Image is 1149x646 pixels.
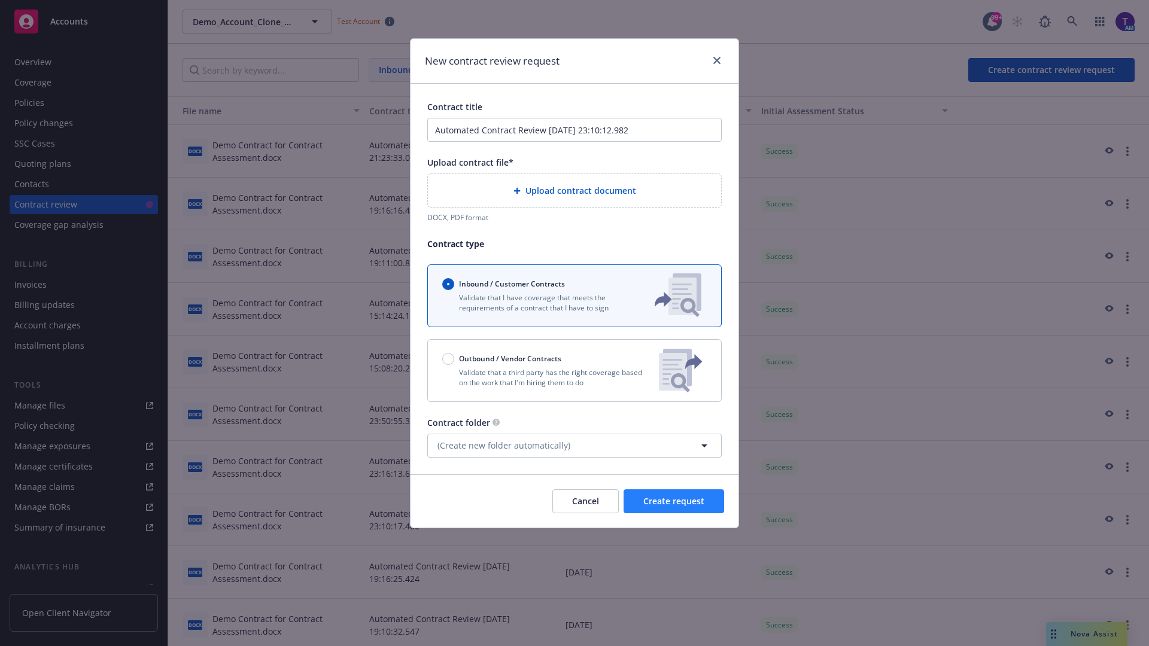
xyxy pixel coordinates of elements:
[459,279,565,289] span: Inbound / Customer Contracts
[427,157,513,168] span: Upload contract file*
[442,278,454,290] input: Inbound / Customer Contracts
[442,367,649,388] p: Validate that a third party has the right coverage based on the work that I'm hiring them to do
[643,495,704,507] span: Create request
[427,339,722,402] button: Outbound / Vendor ContractsValidate that a third party has the right coverage based on the work t...
[710,53,724,68] a: close
[624,489,724,513] button: Create request
[442,353,454,365] input: Outbound / Vendor Contracts
[572,495,599,507] span: Cancel
[552,489,619,513] button: Cancel
[459,354,561,364] span: Outbound / Vendor Contracts
[427,173,722,208] div: Upload contract document
[437,439,570,452] span: (Create new folder automatically)
[427,101,482,112] span: Contract title
[425,53,560,69] h1: New contract review request
[442,292,635,313] p: Validate that I have coverage that meets the requirements of a contract that I have to sign
[427,417,490,428] span: Contract folder
[525,184,636,197] span: Upload contract document
[427,118,722,142] input: Enter a title for this contract
[427,237,722,250] p: Contract type
[427,434,722,458] button: (Create new folder automatically)
[427,212,722,223] div: DOCX, PDF format
[427,264,722,327] button: Inbound / Customer ContractsValidate that I have coverage that meets the requirements of a contra...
